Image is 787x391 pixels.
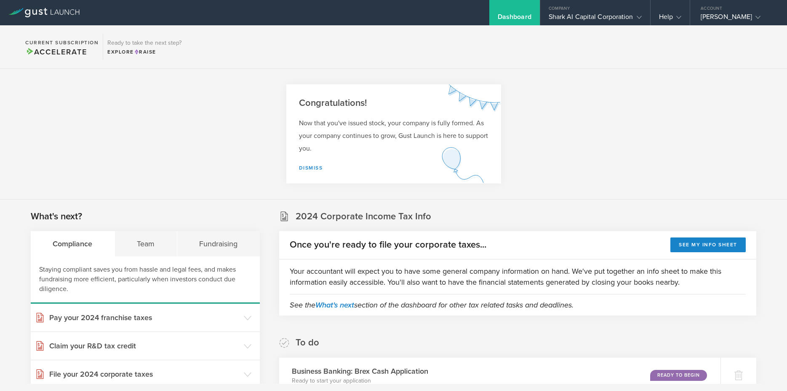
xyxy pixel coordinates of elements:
h3: Claim your R&D tax credit [49,340,240,351]
a: Dismiss [299,165,323,171]
h2: What's next? [31,210,82,223]
div: [PERSON_NAME] [701,13,772,25]
h3: Business Banking: Brex Cash Application [292,366,428,377]
h2: Congratulations! [299,97,488,109]
button: See my info sheet [670,237,746,252]
p: Now that you've issued stock, your company is fully formed. As your company continues to grow, Gu... [299,117,488,155]
span: Raise [134,49,156,55]
h3: File your 2024 corporate taxes [49,369,240,380]
div: Dashboard [498,13,531,25]
em: See the section of the dashboard for other tax related tasks and deadlines. [290,300,574,310]
div: Team [115,231,177,256]
h3: Ready to take the next step? [107,40,181,46]
div: Help [659,13,681,25]
span: Accelerate [25,47,87,57]
div: Staying compliant saves you from hassle and legal fees, and makes fundraising more efficient, par... [31,256,260,304]
h3: Pay your 2024 franchise taxes [49,312,240,323]
div: Compliance [31,231,115,256]
a: What's next [315,300,354,310]
div: Shark AI Capital Corporation [549,13,642,25]
div: Explore [107,48,181,56]
h2: Once you're ready to file your corporate taxes... [290,239,486,251]
div: Ready to Begin [650,370,707,381]
h2: 2024 Corporate Income Tax Info [296,210,431,223]
p: Ready to start your application [292,377,428,385]
div: Fundraising [177,231,260,256]
h2: Current Subscription [25,40,99,45]
div: Ready to take the next step?ExploreRaise [103,34,186,60]
h2: To do [296,337,319,349]
p: Your accountant will expect you to have some general company information on hand. We've put toget... [290,266,746,288]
